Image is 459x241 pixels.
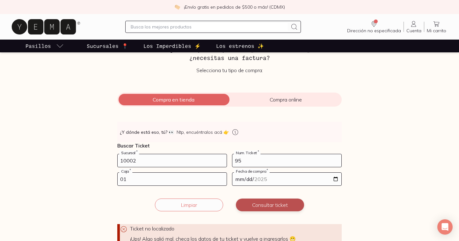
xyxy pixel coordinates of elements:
label: Sucursal [119,150,139,155]
button: Limpiar [155,199,223,211]
p: Sucursales 📍 [87,42,128,50]
img: check [174,4,180,10]
span: Compra en tienda [117,96,229,103]
h3: ¡Hola! gracias por comprar en [GEOGRAPHIC_DATA], ¿necesitas una factura? [117,45,342,62]
span: Mi carrito [427,28,446,34]
p: Selecciona tu tipo de compra: [117,67,342,73]
span: Ntp, encuéntralos acá 👉 [177,129,229,135]
input: 728 [118,154,227,167]
label: Num. Ticket [234,150,260,155]
input: Busca los mejores productos [131,23,288,31]
a: Sucursales 📍 [85,40,129,52]
input: 14-05-2023 [232,173,341,185]
input: 123 [232,154,341,167]
strong: ¿Y dónde está eso, tú? [120,129,174,135]
a: Dirección no especificada [345,20,404,34]
a: pasillo-todos-link [24,40,65,52]
p: Buscar Ticket [117,142,342,149]
p: ¡Envío gratis en pedidos de $500 o más! (CDMX) [184,4,285,10]
label: Fecha de compra [234,169,270,174]
a: Los estrenos ✨ [215,40,265,52]
a: Mi carrito [424,20,449,34]
span: Dirección no especificada [347,28,401,34]
span: Ticket no localizado [130,225,174,232]
p: Los estrenos ✨ [216,42,264,50]
label: Caja [119,169,132,174]
input: 03 [118,173,227,185]
a: Cuenta [404,20,424,34]
span: Compra online [229,96,342,103]
span: 👀 [169,129,174,135]
div: Open Intercom Messenger [437,219,453,235]
span: Cuenta [406,28,421,34]
p: Los Imperdibles ⚡️ [143,42,201,50]
p: Pasillos [25,42,51,50]
button: Consultar ticket [236,199,304,211]
a: Los Imperdibles ⚡️ [142,40,202,52]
